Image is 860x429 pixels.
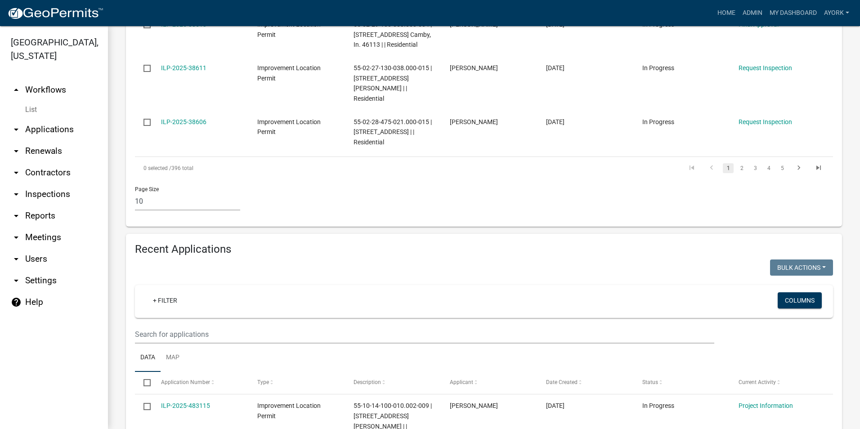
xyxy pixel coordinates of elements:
[11,85,22,95] i: arrow_drop_up
[762,161,775,176] li: page 4
[683,163,700,173] a: go to first page
[642,118,674,125] span: In Progress
[11,124,22,135] i: arrow_drop_down
[161,118,206,125] a: ILP-2025-38606
[537,372,634,393] datatable-header-cell: Date Created
[730,372,826,393] datatable-header-cell: Current Activity
[11,167,22,178] i: arrow_drop_down
[161,379,210,385] span: Application Number
[642,402,674,409] span: In Progress
[766,4,820,22] a: My Dashboard
[354,64,432,102] span: 55-02-27-130-038.000-015 | 13843 N KENNARD WAY | | Residential
[778,292,822,308] button: Columns
[642,21,674,28] span: In Progress
[820,4,853,22] a: ayork
[723,163,734,173] a: 1
[777,163,788,173] a: 5
[642,379,658,385] span: Status
[354,379,381,385] span: Description
[790,163,807,173] a: go to next page
[714,4,739,22] a: Home
[146,292,184,308] a: + Filter
[721,161,735,176] li: page 1
[450,402,498,409] span: Judy Fish
[748,161,762,176] li: page 3
[135,325,714,344] input: Search for applications
[642,64,674,71] span: In Progress
[703,163,720,173] a: go to previous page
[354,118,432,146] span: 55-02-28-475-021.000-015 | 13020 N DEPARTURE BLVD WEST | | Residential
[257,379,269,385] span: Type
[546,402,564,409] span: 09/24/2025
[161,344,185,372] a: Map
[11,275,22,286] i: arrow_drop_down
[161,402,210,409] a: ILP-2025-483115
[546,64,564,71] span: 09/10/2025
[135,344,161,372] a: Data
[257,118,321,136] span: Improvement Location Permit
[11,210,22,221] i: arrow_drop_down
[763,163,774,173] a: 4
[152,372,248,393] datatable-header-cell: Application Number
[248,372,345,393] datatable-header-cell: Type
[546,118,564,125] span: 09/09/2025
[739,402,793,409] a: Project Information
[257,402,321,420] span: Improvement Location Permit
[739,4,766,22] a: Admin
[135,243,833,256] h4: Recent Applications
[735,161,748,176] li: page 2
[450,379,473,385] span: Applicant
[354,21,432,49] span: 55-02-29-100-003.000-004 | 5023 E North County Line Rd. Camby, In. 46113 | | Residential
[135,372,152,393] datatable-header-cell: Select
[770,259,833,276] button: Bulk Actions
[775,161,789,176] li: page 5
[546,21,564,28] span: 09/12/2025
[634,372,730,393] datatable-header-cell: Status
[161,64,206,71] a: ILP-2025-38611
[450,118,498,125] span: Stella Williams
[450,21,498,28] span: Richard Thomas Allison
[11,254,22,264] i: arrow_drop_down
[739,379,776,385] span: Current Activity
[11,189,22,200] i: arrow_drop_down
[143,165,171,171] span: 0 selected /
[750,163,761,173] a: 3
[161,21,206,28] a: ILP-2025-38613
[450,64,498,71] span: Cindy Thrasher
[441,372,537,393] datatable-header-cell: Applicant
[739,21,779,28] a: Final Approval
[345,372,441,393] datatable-header-cell: Description
[11,297,22,308] i: help
[257,64,321,82] span: Improvement Location Permit
[11,146,22,156] i: arrow_drop_down
[739,118,792,125] a: Request Inspection
[739,64,792,71] a: Request Inspection
[810,163,827,173] a: go to last page
[135,157,411,179] div: 396 total
[546,379,578,385] span: Date Created
[736,163,747,173] a: 2
[11,232,22,243] i: arrow_drop_down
